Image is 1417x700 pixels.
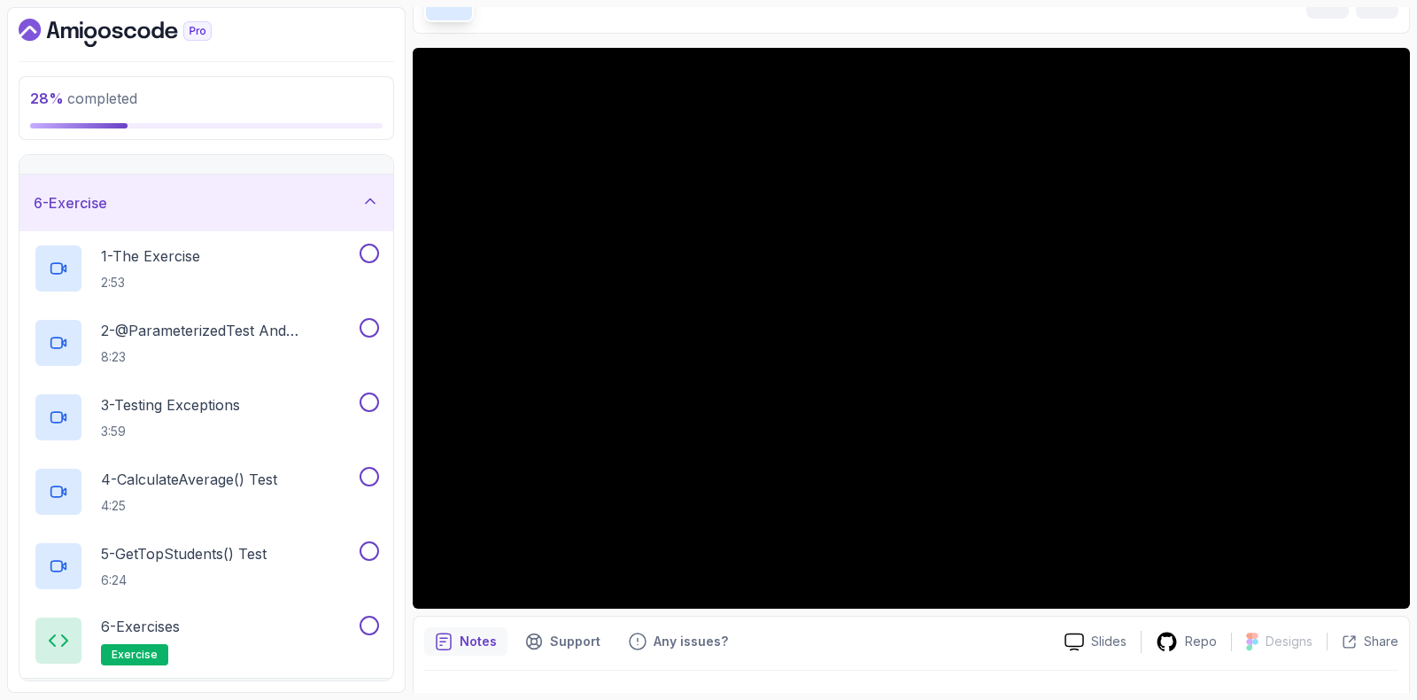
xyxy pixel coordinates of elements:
[515,627,611,656] button: Support button
[654,633,728,650] p: Any issues?
[30,89,64,107] span: 28 %
[19,19,252,47] a: Dashboard
[19,175,393,231] button: 6-Exercise
[101,320,356,341] p: 2 - @ParameterizedTest and @CsvSource
[101,497,277,515] p: 4:25
[101,274,200,292] p: 2:53
[1327,633,1398,650] button: Share
[34,616,379,665] button: 6-Exercisesexercise
[101,572,267,589] p: 6:24
[34,393,379,442] button: 3-Testing Exceptions3:59
[34,244,379,293] button: 1-The Exercise2:53
[1185,633,1217,650] p: Repo
[101,394,240,416] p: 3 - Testing Exceptions
[34,318,379,368] button: 2-@ParameterizedTest and @CsvSource8:23
[34,467,379,517] button: 4-calculateAverage() Test4:25
[30,89,137,107] span: completed
[550,633,600,650] p: Support
[1142,631,1231,653] a: Repo
[460,633,497,650] p: Notes
[101,543,267,564] p: 5 - getTopStudents() Test
[1266,633,1312,650] p: Designs
[101,616,180,637] p: 6 - Exercises
[413,48,1410,609] iframe: To enrich screen reader interactions, please activate Accessibility in Grammarly extension settings
[424,627,507,656] button: notes button
[34,192,107,214] h3: 6 - Exercise
[1091,633,1127,650] p: Slides
[1050,633,1141,651] a: Slides
[101,245,200,267] p: 1 - The Exercise
[112,648,158,662] span: exercise
[101,469,277,490] p: 4 - calculateAverage() Test
[34,541,379,591] button: 5-getTopStudents() Test6:24
[101,348,356,366] p: 8:23
[101,423,240,440] p: 3:59
[618,627,739,656] button: Feedback button
[1364,633,1398,650] p: Share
